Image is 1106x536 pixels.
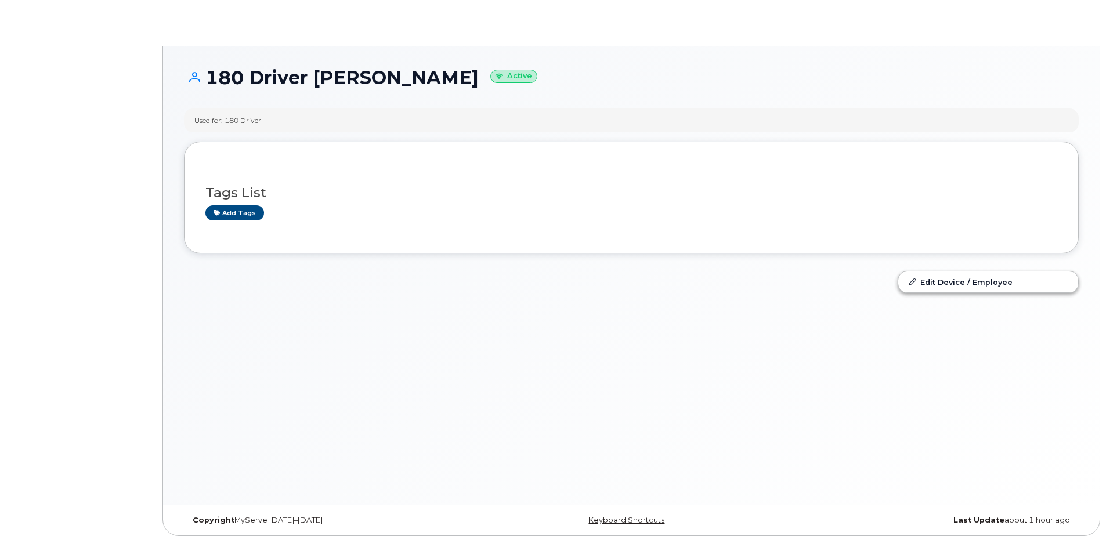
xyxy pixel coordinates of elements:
[953,516,1004,524] strong: Last Update
[490,70,537,83] small: Active
[194,115,261,125] div: Used for: 180 Driver
[205,186,1057,200] h3: Tags List
[898,271,1078,292] a: Edit Device / Employee
[184,516,482,525] div: MyServe [DATE]–[DATE]
[588,516,664,524] a: Keyboard Shortcuts
[205,205,264,220] a: Add tags
[193,516,234,524] strong: Copyright
[184,67,1079,88] h1: 180 Driver [PERSON_NAME]
[780,516,1079,525] div: about 1 hour ago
